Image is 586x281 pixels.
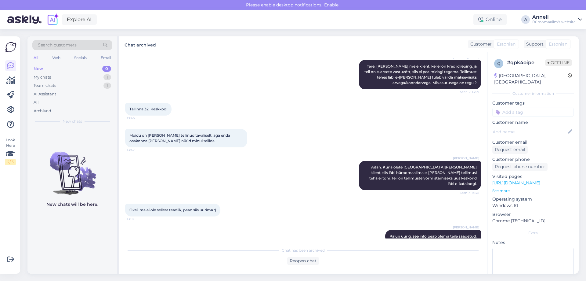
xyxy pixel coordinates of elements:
p: Chrome [TECHNICAL_ID] [492,218,574,224]
div: # qpk4oipe [507,59,545,66]
input: Add a tag [492,108,574,117]
div: Reopen chat [287,257,319,265]
div: [GEOGRAPHIC_DATA], [GEOGRAPHIC_DATA] [494,72,568,85]
p: Operating system [492,196,574,202]
div: New [34,66,43,72]
span: 13:47 [127,148,150,152]
div: Request phone number [492,163,548,171]
div: Team chats [34,83,56,89]
span: 13:52 [127,217,150,221]
span: Muidu on [PERSON_NAME] tellinud tavaliselt, aga enda osakonna [PERSON_NAME] nüüd minul tellida. [129,133,231,143]
span: q [497,61,500,66]
div: 1 [103,74,111,80]
span: Offline [545,59,572,66]
div: AI Assistant [34,91,56,97]
span: Enable [322,2,340,8]
div: Request email [492,146,528,154]
img: explore-ai [46,13,59,26]
span: Seen ✓ 13:29 [456,90,479,94]
div: Email [99,54,112,62]
p: See more ... [492,188,574,194]
input: Add name [493,128,567,135]
div: Customer [468,41,492,47]
span: 13:46 [127,116,150,120]
p: Browser [492,211,574,218]
span: Tere. [PERSON_NAME] meie klient, kellel on krediidileping, ja teil on e-arvete vastuvõtt, siis ei... [364,64,478,85]
div: All [34,99,39,105]
div: A [521,15,530,24]
span: Estonian [497,41,515,47]
div: 2 / 3 [5,159,16,165]
div: My chats [34,74,51,80]
p: Visited pages [492,173,574,180]
div: Archived [34,108,51,114]
div: Socials [73,54,88,62]
div: 1 [103,83,111,89]
div: Web [51,54,62,62]
div: Support [524,41,544,47]
span: Tallinna 32. Keskkool [129,107,167,111]
div: Anneli [532,15,576,20]
div: Customer information [492,91,574,96]
p: New chats will be here. [46,201,98,208]
span: [PERSON_NAME] [453,225,479,230]
span: Palun uurig, see info peab olema teile saadetud. [389,234,477,238]
div: Büroomaailm's website [532,20,576,24]
span: Search customers [38,42,77,48]
img: No chats [27,141,117,196]
div: Online [473,14,507,25]
div: All [32,54,39,62]
div: Extra [492,230,574,236]
p: Notes [492,239,574,246]
p: Customer tags [492,100,574,106]
a: AnneliBüroomaailm's website [532,15,582,24]
span: [PERSON_NAME] [453,156,479,161]
p: Customer name [492,119,574,126]
span: Aitäh. Kuna olete [GEOGRAPHIC_DATA][PERSON_NAME] klient, siis läbi büroomaailma e-[PERSON_NAME] t... [369,165,478,186]
span: New chats [63,119,82,124]
p: Customer phone [492,156,574,163]
span: Chat has been archived [282,248,325,253]
img: Askly Logo [5,41,16,53]
p: Windows 10 [492,202,574,209]
a: [URL][DOMAIN_NAME] [492,180,540,186]
a: Explore AI [62,14,97,25]
span: Okei, ma ei ole sellest teadlik, pean siis uurima :) [129,208,216,212]
div: 0 [102,66,111,72]
div: Look Here [5,137,16,165]
span: Seen ✓ 13:48 [456,190,479,195]
span: Estonian [549,41,567,47]
p: Customer email [492,139,574,146]
label: Chat archived [125,40,156,48]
